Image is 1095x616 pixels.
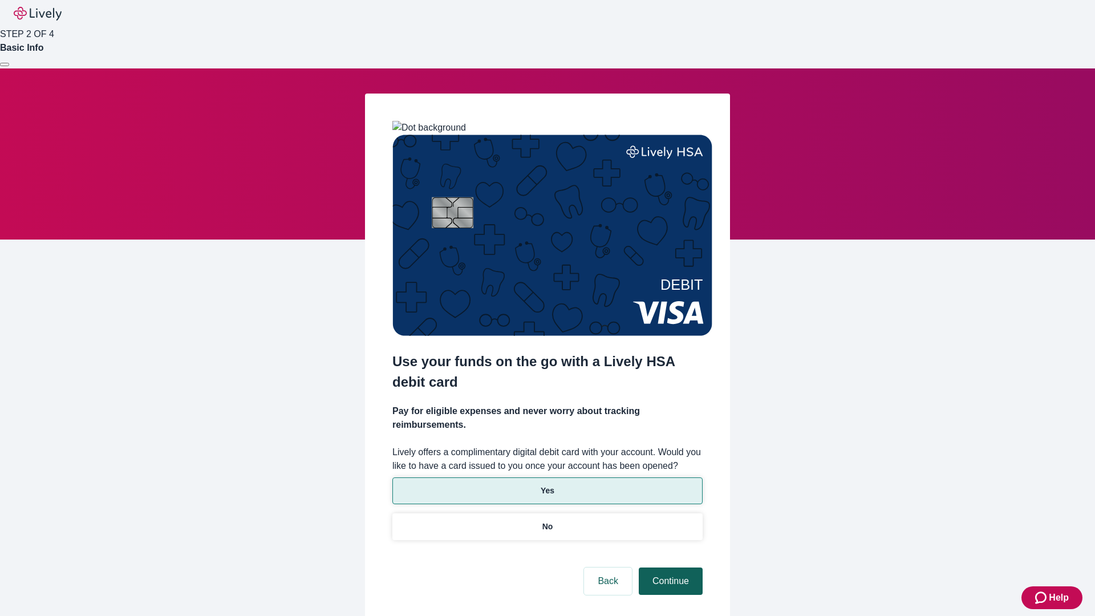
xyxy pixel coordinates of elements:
[584,568,632,595] button: Back
[1049,591,1069,605] span: Help
[541,485,554,497] p: Yes
[14,7,62,21] img: Lively
[392,351,703,392] h2: Use your funds on the go with a Lively HSA debit card
[392,121,466,135] img: Dot background
[542,521,553,533] p: No
[392,477,703,504] button: Yes
[639,568,703,595] button: Continue
[392,404,703,432] h4: Pay for eligible expenses and never worry about tracking reimbursements.
[392,513,703,540] button: No
[1021,586,1082,609] button: Zendesk support iconHelp
[1035,591,1049,605] svg: Zendesk support icon
[392,445,703,473] label: Lively offers a complimentary digital debit card with your account. Would you like to have a card...
[392,135,712,336] img: Debit card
